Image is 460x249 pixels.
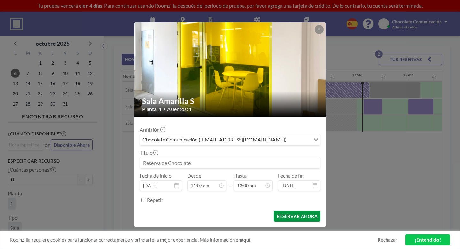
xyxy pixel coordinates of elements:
span: Roomzilla requiere cookies para funcionar correctamente y brindarte la mejor experiencia. Más inf... [10,237,378,243]
label: Fecha de inicio [140,173,172,179]
span: Planta: 1 [142,106,162,112]
label: Desde [187,173,201,179]
div: Search for option [140,134,320,145]
label: Repetir [147,197,163,203]
span: - [229,175,231,189]
label: Anfitrión [140,126,165,133]
button: RESERVAR AHORA [274,211,320,222]
a: Rechazar [378,237,397,243]
label: Fecha de fin [278,173,304,179]
span: • [163,107,165,111]
input: Reserva de Chocolate [140,157,320,168]
label: Título [140,149,158,156]
span: Chocolate Comunicación ([EMAIL_ADDRESS][DOMAIN_NAME]) [141,136,288,144]
input: Search for option [288,136,310,144]
h2: Sala Amarilla S [142,96,318,106]
label: Hasta [234,173,247,179]
a: ¡Entendido! [405,234,450,245]
span: Asientos: 1 [167,106,192,112]
a: aquí. [241,237,251,243]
